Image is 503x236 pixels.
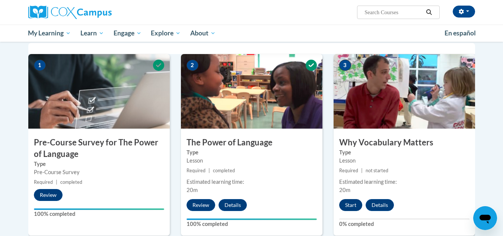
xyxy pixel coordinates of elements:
[339,187,350,193] span: 20m
[28,137,170,160] h3: Pre-Course Survey for The Power of Language
[114,29,141,38] span: Engage
[334,137,475,148] h3: Why Vocabulary Matters
[34,179,53,185] span: Required
[190,29,216,38] span: About
[56,179,57,185] span: |
[76,25,109,42] a: Learn
[187,157,317,165] div: Lesson
[185,25,220,42] a: About
[445,29,476,37] span: En español
[339,148,469,157] label: Type
[60,179,82,185] span: completed
[334,54,475,129] img: Course Image
[187,168,206,173] span: Required
[17,25,486,42] div: Main menu
[423,8,434,17] button: Search
[187,187,198,193] span: 20m
[80,29,104,38] span: Learn
[187,218,317,220] div: Your progress
[339,168,358,173] span: Required
[440,25,481,41] a: En español
[219,199,247,211] button: Details
[208,168,210,173] span: |
[34,208,164,210] div: Your progress
[187,220,317,228] label: 100% completed
[339,60,351,71] span: 3
[453,6,475,18] button: Account Settings
[339,199,362,211] button: Start
[34,210,164,218] label: 100% completed
[187,148,317,157] label: Type
[339,220,469,228] label: 0% completed
[28,29,71,38] span: My Learning
[109,25,146,42] a: Engage
[28,6,112,19] img: Cox Campus
[181,54,322,129] img: Course Image
[34,189,63,201] button: Review
[187,60,198,71] span: 2
[366,199,394,211] button: Details
[213,168,235,173] span: completed
[187,178,317,186] div: Estimated learning time:
[146,25,185,42] a: Explore
[23,25,76,42] a: My Learning
[151,29,181,38] span: Explore
[364,8,423,17] input: Search Courses
[34,60,46,71] span: 1
[187,199,215,211] button: Review
[361,168,363,173] span: |
[473,206,497,230] iframe: Button to launch messaging window
[28,54,170,129] img: Course Image
[339,178,469,186] div: Estimated learning time:
[181,137,322,148] h3: The Power of Language
[34,160,164,168] label: Type
[34,168,164,176] div: Pre-Course Survey
[28,6,170,19] a: Cox Campus
[366,168,388,173] span: not started
[339,157,469,165] div: Lesson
